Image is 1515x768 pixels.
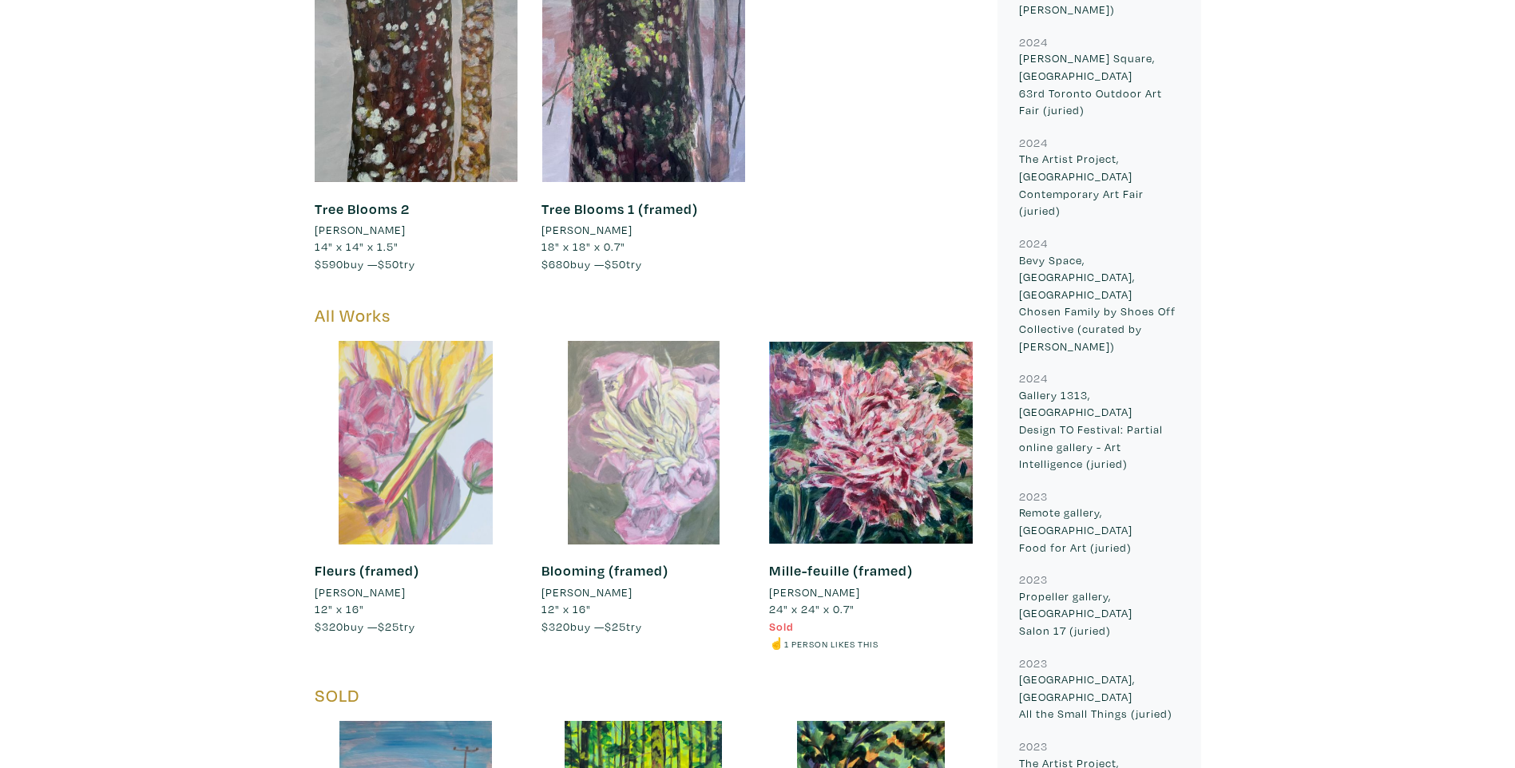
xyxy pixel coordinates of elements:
span: $590 [315,256,343,271]
span: buy — try [541,619,642,634]
p: [PERSON_NAME] Square, [GEOGRAPHIC_DATA] 63rd Toronto Outdoor Art Fair (juried) [1019,49,1180,118]
small: 2024 [1019,135,1048,150]
span: $320 [315,619,343,634]
li: [PERSON_NAME] [541,584,633,601]
span: $50 [378,256,399,271]
span: 18" x 18" x 0.7" [541,239,625,254]
span: 12" x 16" [541,601,591,616]
a: [PERSON_NAME] [541,221,745,239]
span: 12" x 16" [315,601,364,616]
p: Remote gallery, [GEOGRAPHIC_DATA] Food for Art (juried) [1019,504,1180,556]
span: $25 [605,619,626,634]
span: $25 [378,619,399,634]
span: buy — try [315,619,415,634]
small: 1 person likes this [784,638,878,650]
a: Fleurs (framed) [315,561,419,580]
p: Propeller gallery, [GEOGRAPHIC_DATA] Salon 17 (juried) [1019,588,1180,639]
a: Tree Blooms 2 [315,200,410,218]
a: [PERSON_NAME] [315,584,518,601]
li: [PERSON_NAME] [315,584,406,601]
a: [PERSON_NAME] [541,584,745,601]
small: 2023 [1019,738,1048,754]
span: Sold [769,619,794,634]
span: buy — try [315,256,415,271]
span: $320 [541,619,570,634]
a: Tree Blooms 1 (framed) [541,200,698,218]
span: $50 [605,256,626,271]
small: 2024 [1019,34,1048,49]
a: [PERSON_NAME] [769,584,973,601]
a: [PERSON_NAME] [315,221,518,239]
span: buy — try [541,256,642,271]
small: 2023 [1019,489,1048,504]
small: 2023 [1019,572,1048,587]
li: ☝️ [769,635,973,652]
p: Bevy Space, [GEOGRAPHIC_DATA], [GEOGRAPHIC_DATA] Chosen Family by Shoes Off Collective (curated b... [1019,251,1180,355]
small: 2024 [1019,370,1048,386]
h5: All Works [315,305,974,327]
a: Blooming (framed) [541,561,668,580]
span: $680 [541,256,570,271]
p: The Artist Project, [GEOGRAPHIC_DATA] Contemporary Art Fair (juried) [1019,150,1180,219]
a: Mille-feuille (framed) [769,561,913,580]
h5: SOLD [315,685,974,707]
li: [PERSON_NAME] [541,221,633,239]
p: [GEOGRAPHIC_DATA], [GEOGRAPHIC_DATA] All the Small Things (juried) [1019,671,1180,722]
small: 2024 [1019,236,1048,251]
p: Gallery 1313, [GEOGRAPHIC_DATA] Design TO Festival: Partial online gallery - Art Intelligence (ju... [1019,386,1180,473]
span: 14" x 14" x 1.5" [315,239,399,254]
small: 2023 [1019,655,1048,671]
span: 24" x 24" x 0.7" [769,601,855,616]
li: [PERSON_NAME] [769,584,860,601]
li: [PERSON_NAME] [315,221,406,239]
